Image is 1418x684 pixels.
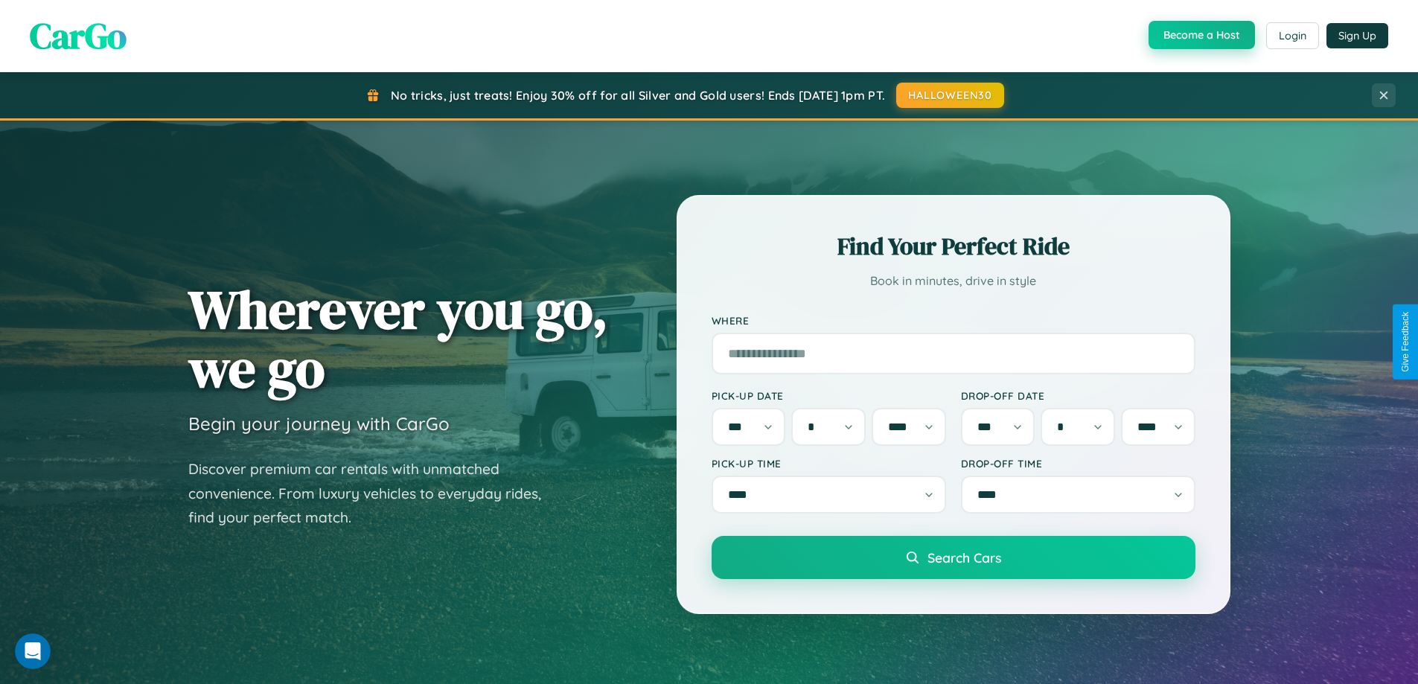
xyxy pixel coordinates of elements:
h2: Find Your Perfect Ride [712,230,1195,263]
h3: Begin your journey with CarGo [188,412,450,435]
button: Login [1266,22,1319,49]
h1: Wherever you go, we go [188,280,608,397]
p: Book in minutes, drive in style [712,270,1195,292]
label: Drop-off Time [961,457,1195,470]
span: No tricks, just treats! Enjoy 30% off for all Silver and Gold users! Ends [DATE] 1pm PT. [391,88,885,103]
label: Pick-up Time [712,457,946,470]
button: Search Cars [712,536,1195,579]
button: Sign Up [1326,23,1388,48]
button: HALLOWEEN30 [896,83,1004,108]
span: CarGo [30,11,127,60]
span: Search Cars [927,549,1001,566]
label: Pick-up Date [712,389,946,402]
div: Give Feedback [1400,312,1411,372]
button: Become a Host [1149,21,1255,49]
label: Where [712,314,1195,327]
p: Discover premium car rentals with unmatched convenience. From luxury vehicles to everyday rides, ... [188,457,561,530]
label: Drop-off Date [961,389,1195,402]
iframe: Intercom live chat [15,633,51,669]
